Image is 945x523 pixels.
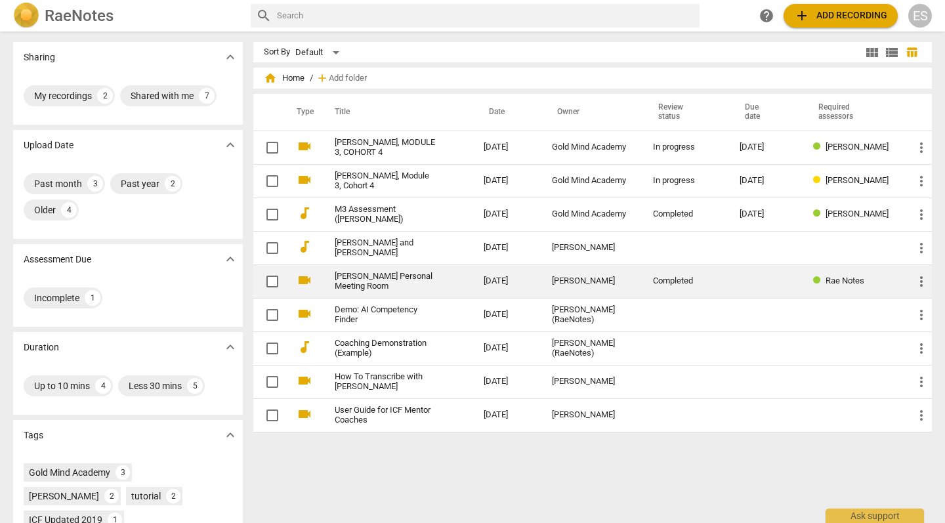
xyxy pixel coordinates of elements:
span: / [310,73,313,83]
span: view_module [864,45,880,60]
div: Older [34,203,56,217]
a: LogoRaeNotes [13,3,240,29]
div: Gold Mind Academy [552,176,632,186]
p: Assessment Due [24,253,91,266]
span: [PERSON_NAME] [826,175,889,185]
div: Less 30 mins [129,379,182,392]
div: 2 [97,88,113,104]
th: Due date [729,94,803,131]
div: Gold Mind Academy [29,466,110,479]
span: table_chart [906,46,918,58]
th: Owner [541,94,642,131]
span: more_vert [913,274,929,289]
td: [DATE] [473,264,541,298]
div: [DATE] [740,142,792,152]
div: [PERSON_NAME] [29,490,99,503]
span: expand_more [222,49,238,65]
span: videocam [297,272,312,288]
span: Review status: completed [813,209,826,219]
button: Table view [902,43,921,62]
span: more_vert [913,207,929,222]
div: 2 [166,489,180,503]
div: Past year [121,177,159,190]
div: In progress [653,176,719,186]
span: Review status: completed [813,276,826,285]
div: Incomplete [34,291,79,304]
td: [DATE] [473,131,541,164]
td: [DATE] [473,298,541,331]
span: [PERSON_NAME] [826,209,889,219]
div: Past month [34,177,82,190]
div: Sort By [264,47,290,57]
h2: RaeNotes [45,7,114,25]
span: videocam [297,138,312,154]
span: more_vert [913,307,929,323]
a: [PERSON_NAME], Module 3, Cohort 4 [335,171,436,191]
a: M3 Assessment ([PERSON_NAME]) [335,205,436,224]
div: [PERSON_NAME] (RaeNotes) [552,305,632,325]
a: Coaching Demonstration (Example) [335,339,436,358]
div: Shared with me [131,89,194,102]
span: help [759,8,774,24]
th: Review status [642,94,729,131]
a: Help [755,4,778,28]
div: 7 [199,88,215,104]
span: videocam [297,306,312,322]
span: Home [264,72,304,85]
div: [PERSON_NAME] [552,243,632,253]
div: 3 [115,465,130,480]
p: Sharing [24,51,55,64]
p: Tags [24,429,43,442]
div: [DATE] [740,209,792,219]
button: Show more [220,249,240,269]
th: Required assessors [803,94,903,131]
td: [DATE] [473,231,541,264]
div: Gold Mind Academy [552,142,632,152]
div: [DATE] [740,176,792,186]
p: Upload Date [24,138,73,152]
span: expand_more [222,251,238,267]
span: expand_more [222,339,238,355]
span: Add recording [794,8,887,24]
div: 1 [85,290,100,306]
button: ES [908,4,932,28]
div: In progress [653,142,719,152]
th: Title [319,94,473,131]
a: Demo: AI Competency Finder [335,305,436,325]
div: Default [295,42,344,63]
span: expand_more [222,137,238,153]
button: Show more [220,425,240,445]
span: audiotrack [297,339,312,355]
div: 4 [95,378,111,394]
div: 3 [87,176,103,192]
td: [DATE] [473,365,541,398]
span: more_vert [913,240,929,256]
span: expand_more [222,427,238,443]
td: [DATE] [473,398,541,432]
td: [DATE] [473,198,541,231]
span: more_vert [913,140,929,156]
span: home [264,72,277,85]
p: Duration [24,341,59,354]
span: view_list [884,45,900,60]
div: [PERSON_NAME] (RaeNotes) [552,339,632,358]
td: [DATE] [473,331,541,365]
div: 5 [187,378,203,394]
button: Show more [220,47,240,67]
span: add [794,8,810,24]
img: Logo [13,3,39,29]
button: Tile view [862,43,882,62]
button: Show more [220,135,240,155]
button: Show more [220,337,240,357]
div: Gold Mind Academy [552,209,632,219]
span: more_vert [913,408,929,423]
th: Type [286,94,319,131]
span: add [316,72,329,85]
div: [PERSON_NAME] [552,410,632,420]
a: User Guide for ICF Mentor Coaches [335,406,436,425]
div: 2 [104,489,119,503]
div: Up to 10 mins [34,379,90,392]
th: Date [473,94,541,131]
button: Upload [784,4,898,28]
